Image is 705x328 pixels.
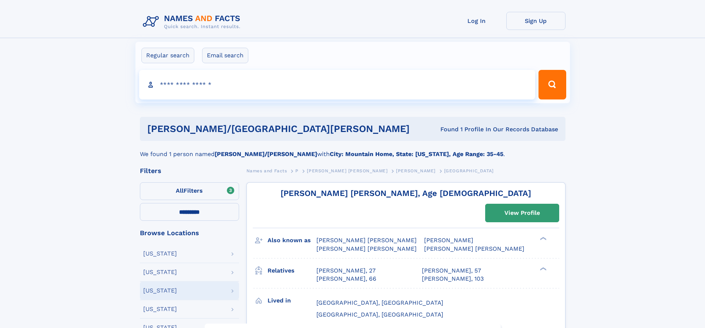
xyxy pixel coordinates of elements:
a: Names and Facts [246,166,287,175]
label: Filters [140,182,239,200]
div: Filters [140,168,239,174]
div: ❯ [538,236,547,241]
div: [US_STATE] [143,269,177,275]
div: View Profile [504,204,540,222]
span: [PERSON_NAME] [396,168,436,173]
span: [PERSON_NAME] [PERSON_NAME] [316,237,417,244]
a: [PERSON_NAME] [396,166,436,175]
span: P [295,168,299,173]
a: Sign Up [506,12,565,30]
label: Regular search [141,48,194,63]
input: search input [139,70,536,99]
span: [PERSON_NAME] [PERSON_NAME] [316,245,417,252]
span: [GEOGRAPHIC_DATA], [GEOGRAPHIC_DATA] [316,311,443,318]
div: Browse Locations [140,230,239,236]
div: We found 1 person named with . [140,141,565,159]
img: Logo Names and Facts [140,12,246,32]
a: Log In [447,12,506,30]
h3: Also known as [268,234,316,247]
a: View Profile [486,204,559,222]
div: ❯ [538,266,547,271]
h3: Lived in [268,294,316,307]
a: [PERSON_NAME], 27 [316,267,376,275]
span: [PERSON_NAME] [PERSON_NAME] [307,168,387,173]
button: Search Button [538,70,566,99]
div: [US_STATE] [143,288,177,294]
div: [US_STATE] [143,251,177,257]
a: [PERSON_NAME] [PERSON_NAME], Age [DEMOGRAPHIC_DATA] [281,189,531,198]
h1: [PERSON_NAME]/[GEOGRAPHIC_DATA][PERSON_NAME] [147,124,425,133]
a: [PERSON_NAME], 66 [316,275,376,283]
a: [PERSON_NAME], 103 [422,275,484,283]
b: [PERSON_NAME]/[PERSON_NAME] [215,151,317,158]
a: [PERSON_NAME], 57 [422,267,481,275]
span: [PERSON_NAME] [424,237,473,244]
a: P [295,166,299,175]
span: [GEOGRAPHIC_DATA], [GEOGRAPHIC_DATA] [316,299,443,306]
span: [GEOGRAPHIC_DATA] [444,168,494,173]
a: [PERSON_NAME] [PERSON_NAME] [307,166,387,175]
b: City: Mountain Home, State: [US_STATE], Age Range: 35-45 [330,151,503,158]
span: All [176,187,184,194]
div: [US_STATE] [143,306,177,312]
h3: Relatives [268,264,316,277]
div: Found 1 Profile In Our Records Database [425,125,558,133]
label: Email search [202,48,248,63]
span: [PERSON_NAME] [PERSON_NAME] [424,245,524,252]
